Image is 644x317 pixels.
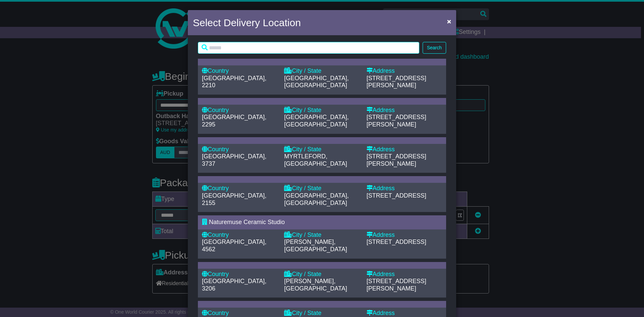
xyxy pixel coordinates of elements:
[284,239,347,253] span: [PERSON_NAME], [GEOGRAPHIC_DATA]
[367,107,442,114] div: Address
[202,75,266,89] span: [GEOGRAPHIC_DATA], 2210
[202,114,266,128] span: [GEOGRAPHIC_DATA], 2295
[284,146,360,153] div: City / State
[284,153,347,167] span: MYRTLEFORD, [GEOGRAPHIC_DATA]
[202,278,266,292] span: [GEOGRAPHIC_DATA], 3206
[367,67,442,75] div: Address
[193,15,301,30] h4: Select Delivery Location
[284,75,348,89] span: [GEOGRAPHIC_DATA], [GEOGRAPHIC_DATA]
[202,310,277,317] div: Country
[367,192,426,199] span: [STREET_ADDRESS]
[367,185,442,192] div: Address
[202,231,277,239] div: Country
[367,75,426,89] span: [STREET_ADDRESS][PERSON_NAME]
[447,17,451,25] span: ×
[367,239,426,245] span: [STREET_ADDRESS]
[284,310,360,317] div: City / State
[202,192,266,206] span: [GEOGRAPHIC_DATA], 2155
[423,42,446,54] button: Search
[284,192,348,206] span: [GEOGRAPHIC_DATA], [GEOGRAPHIC_DATA]
[367,114,426,128] span: [STREET_ADDRESS][PERSON_NAME]
[284,271,360,278] div: City / State
[367,231,442,239] div: Address
[284,107,360,114] div: City / State
[284,114,348,128] span: [GEOGRAPHIC_DATA], [GEOGRAPHIC_DATA]
[284,185,360,192] div: City / State
[367,153,426,167] span: [STREET_ADDRESS][PERSON_NAME]
[444,14,454,28] button: Close
[202,271,277,278] div: Country
[202,185,277,192] div: Country
[367,271,442,278] div: Address
[209,219,285,225] span: Naturemuse Ceramic Studio
[202,153,266,167] span: [GEOGRAPHIC_DATA], 3737
[367,310,442,317] div: Address
[202,107,277,114] div: Country
[284,67,360,75] div: City / State
[284,231,360,239] div: City / State
[367,278,426,292] span: [STREET_ADDRESS][PERSON_NAME]
[202,146,277,153] div: Country
[367,146,442,153] div: Address
[284,278,347,292] span: [PERSON_NAME], [GEOGRAPHIC_DATA]
[202,239,266,253] span: [GEOGRAPHIC_DATA], 4562
[202,67,277,75] div: Country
